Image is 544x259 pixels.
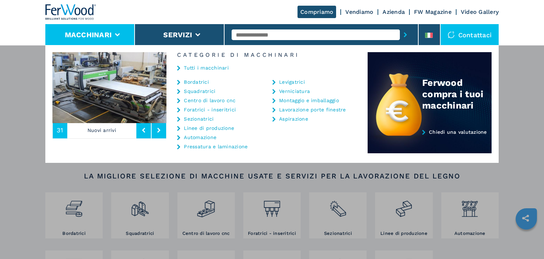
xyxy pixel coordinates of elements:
a: Levigatrici [279,79,305,84]
img: Contattaci [448,31,455,38]
button: Servizi [163,31,192,39]
a: Aspirazione [279,116,308,121]
a: Centro di lavoro cnc [184,98,236,103]
p: Nuovi arrivi [67,122,137,138]
img: image [52,52,166,123]
a: Vendiamo [345,9,373,15]
a: Automazione [184,135,216,140]
a: Compriamo [297,6,336,18]
a: Linee di produzione [184,126,234,131]
a: Azienda [382,9,405,15]
a: Sezionatrici [184,116,214,121]
div: Ferwood compra i tuoi macchinari [422,77,492,111]
a: Lavorazione porte finestre [279,107,346,112]
button: Macchinari [65,31,112,39]
span: 31 [57,127,63,133]
div: Contattaci [441,24,499,45]
button: submit-button [400,27,411,43]
img: Ferwood [45,4,96,20]
a: Chiedi una valutazione [368,129,492,154]
a: Squadratrici [184,89,215,94]
a: Tutti i macchinari [184,65,229,70]
a: Verniciatura [279,89,310,94]
a: Bordatrici [184,79,209,84]
a: Montaggio e imballaggio [279,98,339,103]
h6: Categorie di Macchinari [166,52,368,58]
a: Pressatura e laminazione [184,144,248,149]
a: FW Magazine [414,9,452,15]
img: image [166,52,280,123]
a: Video Gallery [461,9,499,15]
a: Foratrici - inseritrici [184,107,236,112]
